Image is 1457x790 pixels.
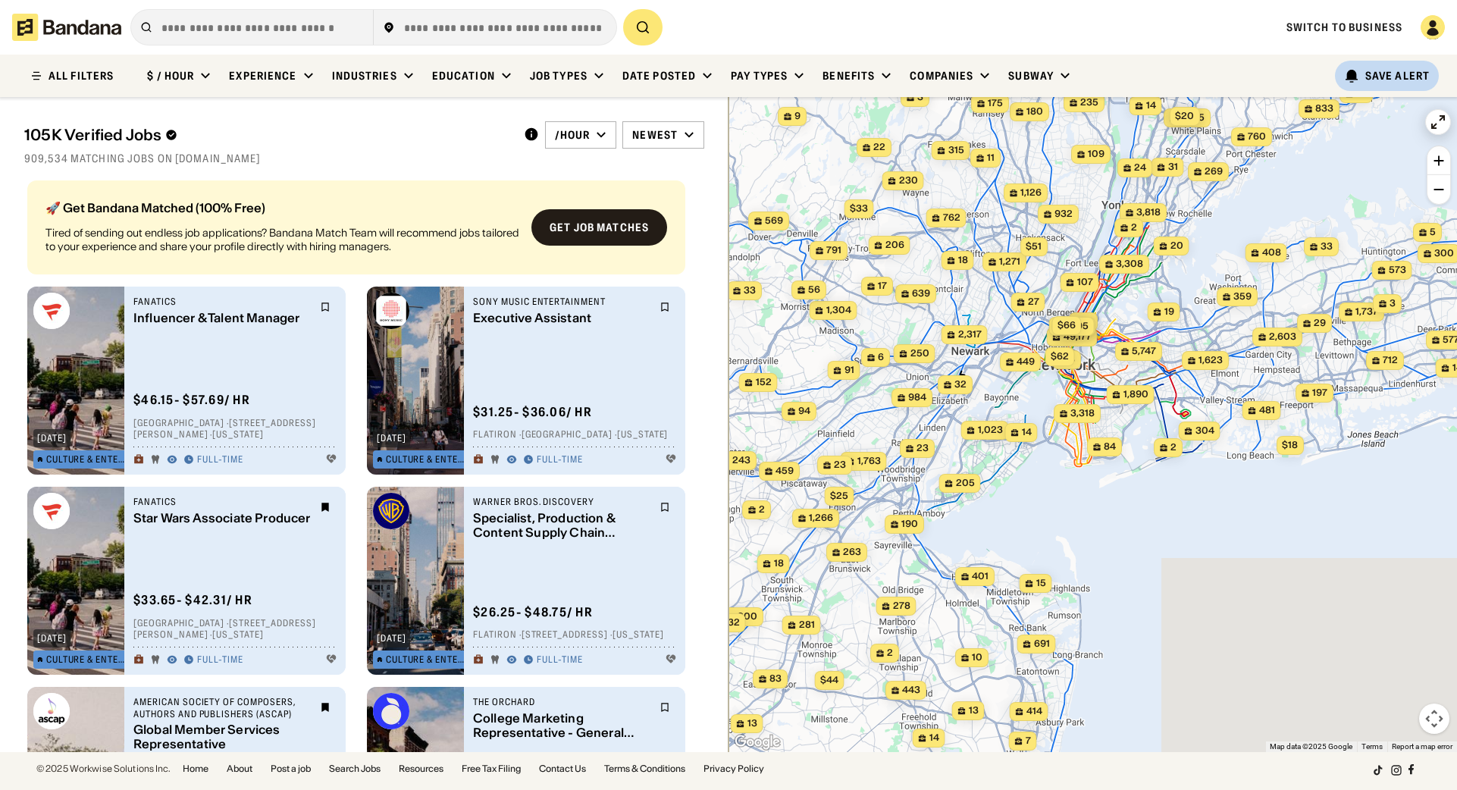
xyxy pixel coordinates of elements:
[1314,317,1326,330] span: 29
[373,293,409,329] img: Sony Music Entertainment logo
[133,511,311,525] div: Star Wars Associate Producer
[1312,387,1327,400] span: 197
[910,69,973,83] div: Companies
[977,424,1002,437] span: 1,023
[898,174,917,187] span: 230
[1167,161,1177,174] span: 31
[37,434,67,443] div: [DATE]
[539,764,586,773] a: Contact Us
[878,351,884,364] span: 6
[1025,735,1030,748] span: 7
[1198,354,1223,367] span: 1,623
[1020,187,1042,199] span: 1,126
[555,128,591,142] div: /hour
[332,69,397,83] div: Industries
[955,477,974,490] span: 205
[462,764,521,773] a: Free Tax Filing
[133,417,337,440] div: [GEOGRAPHIC_DATA] · [STREET_ADDRESS][PERSON_NAME] · [US_STATE]
[1269,331,1296,343] span: 2,603
[1430,226,1436,239] span: 5
[473,711,650,740] div: College Marketing Representative - General Location
[473,429,676,441] div: Flatiron · [GEOGRAPHIC_DATA] · [US_STATE]
[1261,246,1280,259] span: 408
[948,144,963,157] span: 315
[1315,102,1333,115] span: 833
[1033,638,1049,650] span: 691
[33,693,70,729] img: American Society of Composers, Authors and Publishers (ASCAP) logo
[24,126,512,144] div: 105K Verified Jobs
[822,69,875,83] div: Benefits
[819,674,838,685] span: $44
[1123,388,1148,401] span: 1,890
[1069,353,1075,366] span: 3
[530,69,587,83] div: Job Types
[133,311,311,325] div: Influencer & Talent Manager
[999,255,1020,268] span: 1,271
[1361,742,1383,751] a: Terms (opens in new tab)
[1434,247,1454,260] span: 300
[1383,354,1398,367] span: 712
[133,392,250,408] div: $ 46.15 - $57.69 / hr
[133,723,311,752] div: Global Member Services Representative
[1170,441,1177,454] span: 2
[901,518,918,531] span: 190
[1180,111,1205,124] span: 1,985
[183,764,208,773] a: Home
[1258,404,1274,417] span: 481
[988,97,1003,110] span: 175
[1419,704,1449,734] button: Map camera controls
[1104,440,1116,453] span: 84
[46,455,125,464] div: Culture & Entertainment
[622,69,696,83] div: Date Posted
[912,287,930,300] span: 639
[843,546,861,559] span: 263
[537,654,583,666] div: Full-time
[968,704,978,717] span: 13
[775,465,794,478] span: 459
[49,71,114,81] div: ALL FILTERS
[885,239,904,252] span: 206
[769,672,782,685] span: 83
[873,141,885,154] span: 22
[1248,130,1266,143] span: 760
[747,717,757,730] span: 13
[473,311,650,325] div: Executive Assistant
[773,557,783,570] span: 18
[826,244,841,257] span: 791
[916,442,929,455] span: 23
[271,764,311,773] a: Post a job
[794,110,801,123] span: 9
[1195,425,1214,437] span: 304
[45,226,519,253] div: Tired of sending out endless job applications? Bandana Match Team will recommend jobs tailored to...
[1057,319,1075,331] span: $66
[1070,407,1095,420] span: 3,318
[798,619,814,632] span: 281
[1286,20,1402,34] a: Switch to Business
[987,152,995,165] span: 11
[972,570,989,583] span: 401
[826,304,851,317] span: 1,304
[1132,345,1156,358] span: 5,747
[46,655,125,664] div: Culture & Entertainment
[1145,99,1155,112] span: 14
[386,455,465,464] div: Culture & Entertainment
[550,222,649,233] div: Get job matches
[1175,110,1194,121] span: $20
[1036,577,1045,590] span: 15
[857,455,880,468] span: 1,763
[37,634,67,643] div: [DATE]
[473,629,676,641] div: Flatiron · [STREET_ADDRESS] · [US_STATE]
[1021,426,1031,439] span: 14
[373,693,409,729] img: The Orchard logo
[1270,742,1352,751] span: Map data ©2025 Google
[972,651,982,664] span: 10
[1063,331,1091,343] span: 49,177
[537,454,583,466] div: Full-time
[1321,240,1333,253] span: 33
[1008,69,1054,83] div: Subway
[957,254,967,267] span: 18
[1026,705,1042,718] span: 414
[917,91,923,104] span: 3
[36,764,171,773] div: © 2025 Workwise Solutions Inc.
